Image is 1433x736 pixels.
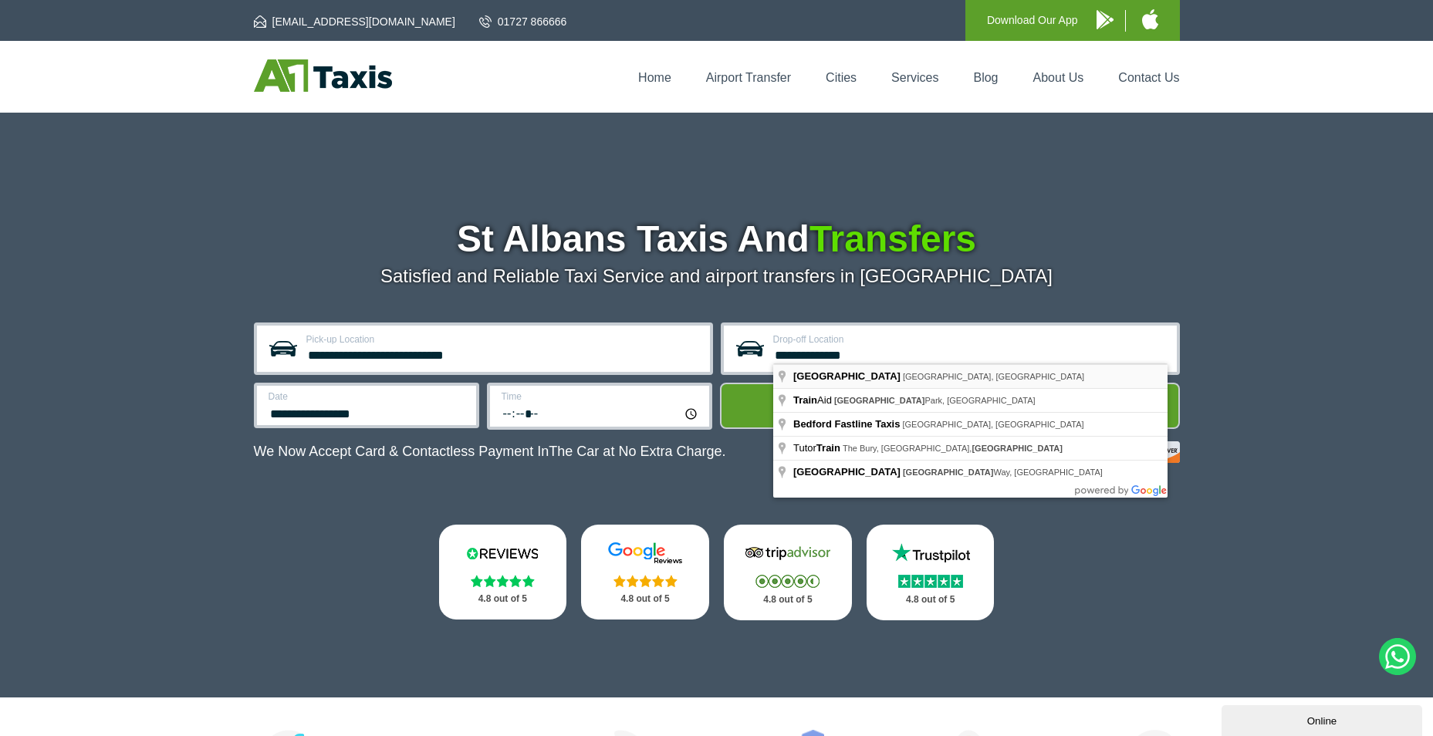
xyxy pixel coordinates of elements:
span: Train [816,442,840,454]
a: Blog [973,71,998,84]
img: A1 Taxis Android App [1097,10,1114,29]
img: Stars [755,575,820,588]
label: Date [269,392,467,401]
span: [GEOGRAPHIC_DATA], [GEOGRAPHIC_DATA] [903,372,1084,381]
span: Bedford Fastline Taxis [793,418,900,430]
img: A1 Taxis St Albans LTD [254,59,392,92]
span: [GEOGRAPHIC_DATA] [793,370,901,382]
span: Transfers [809,218,976,259]
span: [GEOGRAPHIC_DATA] [834,396,925,405]
a: 01727 866666 [479,14,567,29]
a: Contact Us [1118,71,1179,84]
span: Aid [793,394,834,406]
p: 4.8 out of 5 [884,590,978,609]
a: Airport Transfer [706,71,791,84]
img: Reviews.io [456,542,549,565]
a: Services [891,71,938,84]
iframe: chat widget [1222,702,1425,736]
p: Satisfied and Reliable Taxi Service and airport transfers in [GEOGRAPHIC_DATA] [254,265,1180,287]
span: Way, [GEOGRAPHIC_DATA] [903,468,1103,477]
span: [GEOGRAPHIC_DATA] [972,444,1063,453]
span: [GEOGRAPHIC_DATA] [903,468,994,477]
a: Tripadvisor Stars 4.8 out of 5 [724,525,852,620]
img: Stars [898,575,963,588]
span: [GEOGRAPHIC_DATA] [793,466,901,478]
img: Google [599,542,691,565]
p: 4.8 out of 5 [741,590,835,609]
span: The Bury, [GEOGRAPHIC_DATA], [843,444,1063,453]
p: 4.8 out of 5 [598,589,692,609]
label: Pick-up Location [306,335,701,344]
a: About Us [1033,71,1084,84]
a: Trustpilot Stars 4.8 out of 5 [867,525,995,620]
label: Time [502,392,700,401]
p: Download Our App [987,11,1078,30]
span: Tutor [793,442,843,454]
img: Stars [471,575,535,587]
span: [GEOGRAPHIC_DATA], [GEOGRAPHIC_DATA] [902,420,1083,429]
a: Home [638,71,671,84]
span: Park, [GEOGRAPHIC_DATA] [834,396,1036,405]
a: [EMAIL_ADDRESS][DOMAIN_NAME] [254,14,455,29]
span: The Car at No Extra Charge. [549,444,725,459]
span: Train [793,394,817,406]
img: A1 Taxis iPhone App [1142,9,1158,29]
a: Reviews.io Stars 4.8 out of 5 [439,525,567,620]
p: 4.8 out of 5 [456,589,550,609]
p: We Now Accept Card & Contactless Payment In [254,444,726,460]
label: Drop-off Location [773,335,1168,344]
button: Get Quote [720,383,1180,429]
a: Google Stars 4.8 out of 5 [581,525,709,620]
img: Trustpilot [884,542,977,565]
h1: St Albans Taxis And [254,221,1180,258]
a: Cities [826,71,857,84]
img: Tripadvisor [742,542,834,565]
img: Stars [613,575,678,587]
